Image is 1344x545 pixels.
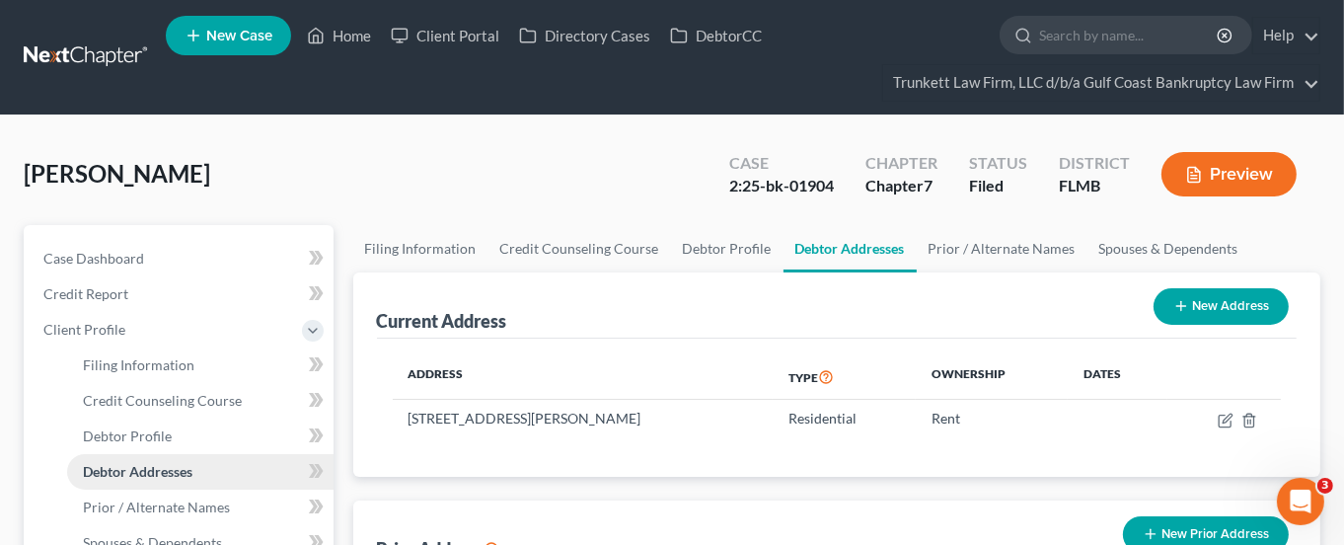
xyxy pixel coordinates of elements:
td: [STREET_ADDRESS][PERSON_NAME] [393,400,774,437]
a: Spouses & Dependents [1087,225,1250,272]
th: Dates [1068,354,1167,400]
a: Credit Counseling Course [67,383,334,419]
div: FLMB [1059,175,1130,197]
a: Debtor Profile [67,419,334,454]
span: Client Profile [43,321,125,338]
a: Filing Information [353,225,488,272]
span: Debtor Addresses [83,463,192,480]
a: Case Dashboard [28,241,334,276]
a: Prior / Alternate Names [67,490,334,525]
div: Chapter [865,175,937,197]
span: Debtor Profile [83,428,172,444]
span: Credit Counseling Course [83,392,242,409]
a: Credit Report [28,276,334,312]
iframe: Intercom live chat [1277,478,1324,525]
a: Trunkett Law Firm, LLC d/b/a Gulf Coast Bankruptcy Law Firm [883,65,1319,101]
a: Home [297,18,381,53]
a: Debtor Addresses [67,454,334,490]
th: Type [773,354,916,400]
a: Debtor Addresses [784,225,917,272]
span: Credit Report [43,285,128,302]
th: Ownership [916,354,1068,400]
span: Prior / Alternate Names [83,499,230,515]
span: 3 [1317,478,1333,494]
td: Residential [773,400,916,437]
span: New Case [206,29,272,43]
span: 7 [924,176,933,195]
div: District [1059,152,1130,175]
th: Address [393,354,774,400]
input: Search by name... [1039,17,1220,53]
div: Case [729,152,834,175]
a: Client Portal [381,18,509,53]
a: Debtor Profile [671,225,784,272]
button: Preview [1161,152,1297,196]
button: New Address [1154,288,1289,325]
div: Status [969,152,1027,175]
div: Current Address [377,309,507,333]
span: [PERSON_NAME] [24,159,210,188]
span: Filing Information [83,356,194,373]
td: Rent [916,400,1068,437]
a: Credit Counseling Course [488,225,671,272]
a: Filing Information [67,348,334,383]
span: Case Dashboard [43,250,144,267]
a: DebtorCC [660,18,772,53]
div: 2:25-bk-01904 [729,175,834,197]
div: Chapter [865,152,937,175]
a: Prior / Alternate Names [917,225,1087,272]
a: Directory Cases [509,18,660,53]
div: Filed [969,175,1027,197]
a: Help [1253,18,1319,53]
